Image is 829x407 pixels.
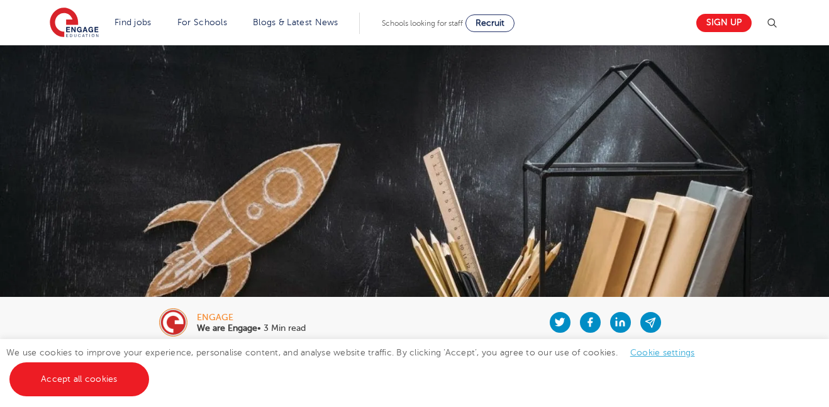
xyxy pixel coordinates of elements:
b: We are Engage [197,323,257,333]
a: Blogs & Latest News [253,18,338,27]
a: Recruit [465,14,515,32]
a: Sign up [696,14,752,32]
p: • 3 Min read [197,324,306,333]
div: engage [197,313,306,322]
a: Cookie settings [630,348,695,357]
span: Recruit [476,18,504,28]
span: We use cookies to improve your experience, personalise content, and analyse website traffic. By c... [6,348,708,384]
a: Find jobs [114,18,152,27]
a: For Schools [177,18,227,27]
span: Schools looking for staff [382,19,463,28]
a: Accept all cookies [9,362,149,396]
img: Engage Education [50,8,99,39]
